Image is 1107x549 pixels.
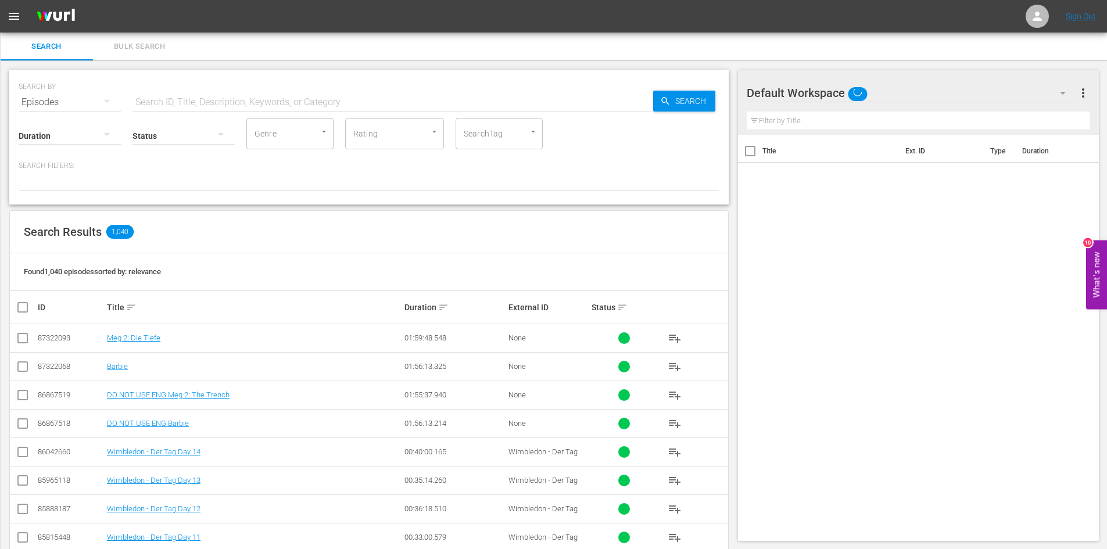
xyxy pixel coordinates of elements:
[24,267,161,276] span: Found 1,040 episodes sorted by: relevance
[668,417,682,430] span: playlist_add
[107,300,401,314] div: Title
[100,40,179,53] span: Bulk Search
[107,390,230,399] a: DO NOT USE ENG Meg 2: The Trench
[661,467,689,494] button: playlist_add
[1076,79,1090,107] button: more_vert
[24,225,102,239] span: Search Results
[404,390,505,399] div: 01:55:37.940
[404,533,505,541] div: 00:33:00.579
[617,302,628,313] span: sort
[661,438,689,466] button: playlist_add
[38,419,103,428] div: 86867518
[1076,86,1090,100] span: more_vert
[107,362,128,371] a: Barbie
[106,225,134,239] span: 1,040
[38,476,103,485] div: 85965118
[438,302,449,313] span: sort
[508,504,578,513] span: Wimbledon - Der Tag
[404,300,505,314] div: Duration
[668,360,682,374] span: playlist_add
[528,126,539,137] button: Open
[983,135,1015,167] th: Type
[671,91,715,112] span: Search
[653,91,715,112] button: Search
[668,331,682,345] span: playlist_add
[38,333,103,342] div: 87322093
[898,135,984,167] th: Ext. ID
[508,390,588,399] div: None
[38,533,103,541] div: 85815448
[107,447,200,456] a: Wimbledon - Der Tag Day 14
[508,362,588,371] div: None
[1083,238,1092,247] div: 10
[1066,12,1096,21] a: Sign Out
[7,40,86,53] span: Search
[508,419,588,428] div: None
[107,333,160,342] a: Meg 2: Die Tiefe
[661,381,689,409] button: playlist_add
[404,362,505,371] div: 01:56:13.325
[404,333,505,342] div: 01:59:48.548
[126,302,137,313] span: sort
[508,333,588,342] div: None
[661,324,689,352] button: playlist_add
[19,161,719,171] p: Search Filters:
[318,126,329,137] button: Open
[28,3,84,30] img: ans4CAIJ8jUAAAAAAAAAAAAAAAAAAAAAAAAgQb4GAAAAAAAAAAAAAAAAAAAAAAAAJMjXAAAAAAAAAAAAAAAAAAAAAAAAgAT5G...
[508,533,578,541] span: Wimbledon - Der Tag
[661,353,689,381] button: playlist_add
[38,303,103,312] div: ID
[668,388,682,402] span: playlist_add
[38,504,103,513] div: 85888187
[7,9,21,23] span: menu
[107,476,200,485] a: Wimbledon - Der Tag Day 13
[1086,240,1107,309] button: Open Feedback Widget
[1015,135,1085,167] th: Duration
[404,447,505,456] div: 00:40:00.165
[404,476,505,485] div: 00:35:14.260
[107,533,200,541] a: Wimbledon - Der Tag Day 11
[107,419,189,428] a: DO NOT USE ENG Barbie
[668,473,682,487] span: playlist_add
[668,502,682,516] span: playlist_add
[38,447,103,456] div: 86042660
[592,300,657,314] div: Status
[747,77,1077,109] div: Default Workspace
[404,419,505,428] div: 01:56:13.214
[107,504,200,513] a: Wimbledon - Der Tag Day 12
[508,476,578,485] span: Wimbledon - Der Tag
[38,362,103,371] div: 87322068
[661,410,689,437] button: playlist_add
[38,390,103,399] div: 86867519
[508,303,588,312] div: External ID
[668,445,682,459] span: playlist_add
[404,504,505,513] div: 00:36:18.510
[668,530,682,544] span: playlist_add
[429,126,440,137] button: Open
[19,86,121,119] div: Episodes
[661,495,689,523] button: playlist_add
[762,135,898,167] th: Title
[508,447,578,456] span: Wimbledon - Der Tag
